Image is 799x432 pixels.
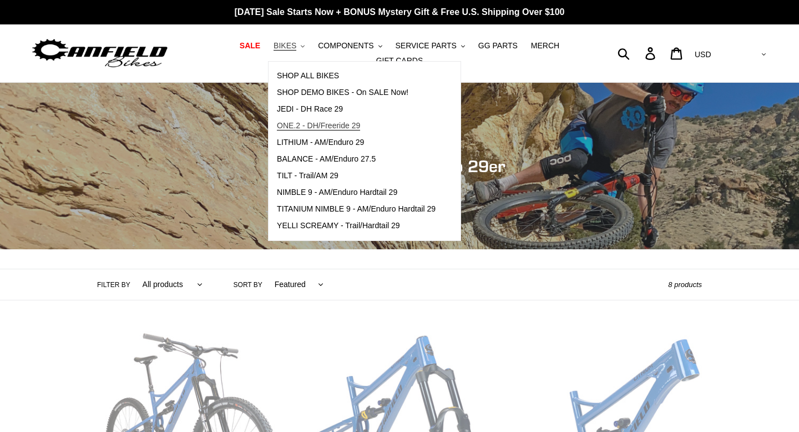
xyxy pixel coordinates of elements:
a: SHOP ALL BIKES [269,68,444,84]
button: SERVICE PARTS [390,38,470,53]
label: Sort by [234,280,262,290]
span: SHOP ALL BIKES [277,71,339,81]
a: ONE.2 - DH/Freeride 29 [269,118,444,134]
span: SHOP DEMO BIKES - On SALE Now! [277,88,408,97]
span: SALE [240,41,260,51]
a: NIMBLE 9 - AM/Enduro Hardtail 29 [269,184,444,201]
a: SALE [234,38,266,53]
span: LITHIUM - AM/Enduro 29 [277,138,364,147]
a: TILT - Trail/AM 29 [269,168,444,184]
span: GIFT CARDS [376,56,423,66]
a: TITANIUM NIMBLE 9 - AM/Enduro Hardtail 29 [269,201,444,218]
span: JEDI - DH Race 29 [277,104,343,114]
a: GIFT CARDS [371,53,429,68]
a: SHOP DEMO BIKES - On SALE Now! [269,84,444,101]
a: GG PARTS [473,38,523,53]
span: COMPONENTS [318,41,373,51]
span: TITANIUM NIMBLE 9 - AM/Enduro Hardtail 29 [277,204,436,214]
span: MERCH [531,41,559,51]
a: MERCH [525,38,565,53]
span: NIMBLE 9 - AM/Enduro Hardtail 29 [277,188,397,197]
span: BALANCE - AM/Enduro 27.5 [277,154,376,164]
a: JEDI - DH Race 29 [269,101,444,118]
span: SERVICE PARTS [395,41,456,51]
label: Filter by [97,280,130,290]
span: BIKES [274,41,296,51]
a: BALANCE - AM/Enduro 27.5 [269,151,444,168]
a: YELLI SCREAMY - Trail/Hardtail 29 [269,218,444,234]
span: 8 products [668,280,702,289]
button: BIKES [268,38,310,53]
input: Search [624,41,652,66]
span: ONE.2 - DH/Freeride 29 [277,121,360,130]
button: COMPONENTS [312,38,387,53]
span: YELLI SCREAMY - Trail/Hardtail 29 [277,221,400,230]
img: Canfield Bikes [31,36,169,71]
span: TILT - Trail/AM 29 [277,171,338,180]
span: GG PARTS [478,41,518,51]
a: LITHIUM - AM/Enduro 29 [269,134,444,151]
